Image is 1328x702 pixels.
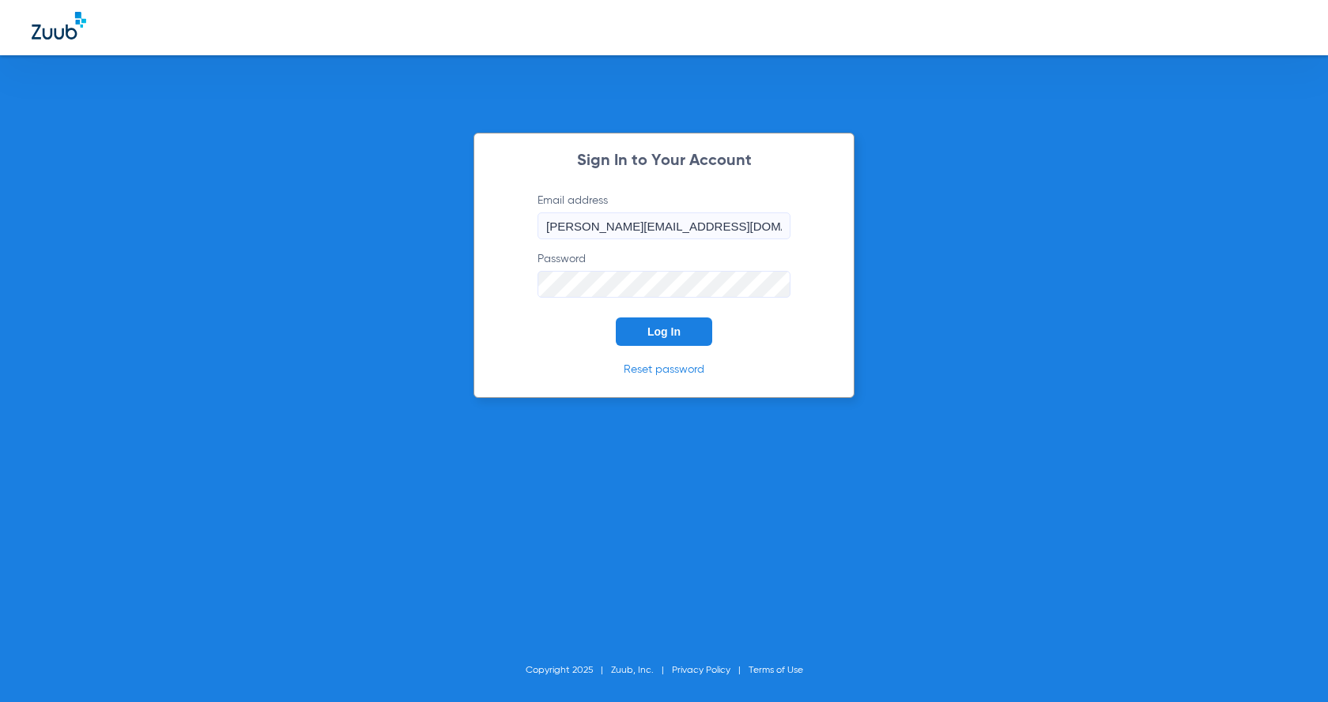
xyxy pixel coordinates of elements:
a: Terms of Use [749,666,803,675]
iframe: Chat Widget [1249,626,1328,702]
span: Log In [647,325,681,338]
label: Email address [538,193,790,239]
h2: Sign In to Your Account [514,153,814,169]
label: Password [538,251,790,298]
a: Privacy Policy [672,666,730,675]
li: Copyright 2025 [526,663,611,678]
img: Zuub Logo [32,12,86,39]
a: Reset password [624,364,704,375]
button: Log In [616,317,712,346]
li: Zuub, Inc. [611,663,672,678]
input: Password [538,271,790,298]
input: Email address [538,212,790,239]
